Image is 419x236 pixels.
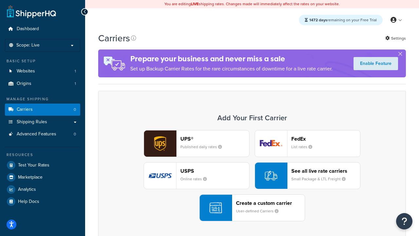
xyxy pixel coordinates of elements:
li: Carriers [5,104,80,116]
div: Manage Shipping [5,96,80,102]
span: 1 [75,69,76,74]
strong: 1472 days [309,17,327,23]
small: Online rates [180,176,212,182]
span: Dashboard [17,26,39,32]
span: Shipping Rules [17,119,47,125]
header: UPS® [180,136,249,142]
span: Origins [17,81,31,87]
li: Origins [5,78,80,90]
img: usps logo [144,163,176,189]
a: Origins 1 [5,78,80,90]
a: Dashboard [5,23,80,35]
li: Websites [5,65,80,77]
p: Set up Backup Carrier Rates for the rare circumstances of downtime for a live rate carrier. [130,64,333,73]
header: FedEx [291,136,360,142]
button: Create a custom carrierUser-defined Carriers [199,194,305,221]
a: Shipping Rules [5,116,80,128]
button: Open Resource Center [396,213,412,229]
header: See all live rate carriers [291,168,360,174]
small: User-defined Carriers [236,208,284,214]
span: Help Docs [18,199,39,205]
span: Test Your Rates [18,163,49,168]
a: Help Docs [5,196,80,207]
span: 1 [75,81,76,87]
a: Test Your Rates [5,159,80,171]
h4: Prepare your business and never miss a sale [130,53,333,64]
button: ups logoUPS®Published daily rates [144,130,249,157]
small: Published daily rates [180,144,227,150]
span: Websites [17,69,35,74]
img: icon-carrier-custom-c93b8a24.svg [209,202,222,214]
header: USPS [180,168,249,174]
header: Create a custom carrier [236,200,305,206]
span: Carriers [17,107,33,112]
button: fedEx logoFedExList rates [255,130,360,157]
a: Marketplace [5,171,80,183]
div: Basic Setup [5,58,80,64]
img: ups logo [144,130,176,157]
h1: Carriers [98,32,130,45]
div: remaining on your Free Trial [299,15,383,25]
span: Scope: Live [16,43,40,48]
span: Analytics [18,187,36,192]
span: 0 [74,131,76,137]
small: Small Package & LTL Freight [291,176,351,182]
span: Marketplace [18,175,43,180]
a: Advanced Features 0 [5,128,80,140]
button: See all live rate carriersSmall Package & LTL Freight [255,162,360,189]
a: Websites 1 [5,65,80,77]
img: fedEx logo [255,130,287,157]
small: List rates [291,144,318,150]
a: Carriers 0 [5,104,80,116]
img: icon-carrier-liverate-becf4550.svg [265,169,277,182]
li: Advanced Features [5,128,80,140]
a: Settings [385,34,406,43]
b: LIVE [191,1,199,7]
a: Analytics [5,184,80,195]
button: usps logoUSPSOnline rates [144,162,249,189]
img: ad-rules-rateshop-fe6ec290ccb7230408bd80ed9643f0289d75e0ffd9eb532fc0e269fcd187b520.png [98,49,130,77]
a: ShipperHQ Home [7,5,56,18]
div: Resources [5,152,80,158]
span: Advanced Features [17,131,56,137]
span: 0 [74,107,76,112]
a: Enable Feature [354,57,398,70]
h3: Add Your First Carrier [105,114,399,122]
